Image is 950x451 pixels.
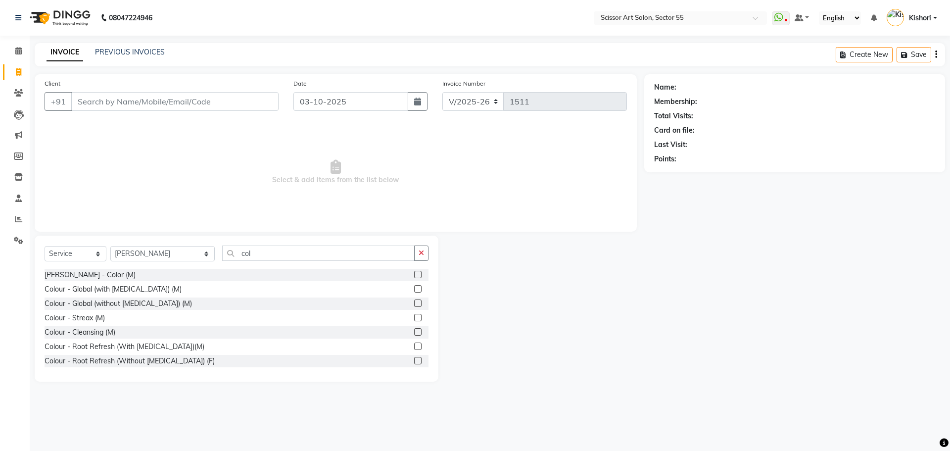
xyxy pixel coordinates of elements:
div: Colour - Root Refresh (With [MEDICAL_DATA])(M) [45,342,204,352]
div: Colour - Streax (M) [45,313,105,323]
label: Date [293,79,307,88]
div: Colour - Global (with [MEDICAL_DATA]) (M) [45,284,182,295]
div: Colour - Global (without [MEDICAL_DATA]) (M) [45,299,192,309]
input: Search or Scan [222,246,415,261]
span: Select & add items from the list below [45,123,627,222]
a: PREVIOUS INVOICES [95,48,165,56]
div: [PERSON_NAME] - Color (M) [45,270,136,280]
img: Kishori [887,9,904,26]
a: INVOICE [47,44,83,61]
label: Client [45,79,60,88]
button: +91 [45,92,72,111]
div: Points: [654,154,676,164]
div: Name: [654,82,676,93]
label: Invoice Number [442,79,485,88]
input: Search by Name/Mobile/Email/Code [71,92,279,111]
b: 08047224946 [109,4,152,32]
div: Colour - Cleansing (M) [45,327,115,338]
div: Last Visit: [654,140,687,150]
button: Save [897,47,931,62]
span: Kishori [909,13,931,23]
img: logo [25,4,93,32]
button: Create New [836,47,893,62]
div: Total Visits: [654,111,693,121]
div: Membership: [654,97,697,107]
div: Card on file: [654,125,695,136]
div: Colour - Root Refresh (Without [MEDICAL_DATA]) (F) [45,356,215,366]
